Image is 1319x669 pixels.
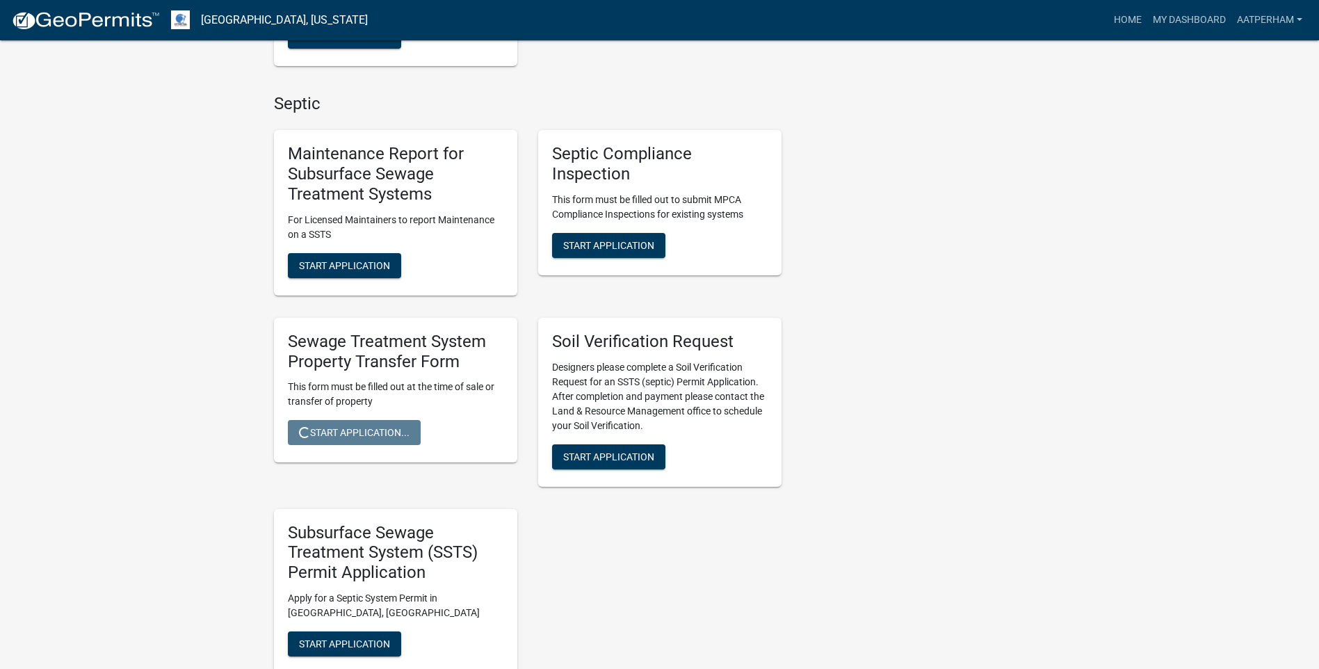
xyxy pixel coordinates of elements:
img: Otter Tail County, Minnesota [171,10,190,29]
button: Start Application [288,24,401,49]
p: Designers please complete a Soil Verification Request for an SSTS (septic) Permit Application. Af... [552,360,768,433]
p: This form must be filled out to submit MPCA Compliance Inspections for existing systems [552,193,768,222]
span: Start Application [299,259,390,271]
button: Start Application [552,444,665,469]
h5: Soil Verification Request [552,332,768,352]
span: Start Application... [299,427,410,438]
span: Start Application [563,240,654,251]
p: Apply for a Septic System Permit in [GEOGRAPHIC_DATA], [GEOGRAPHIC_DATA] [288,591,503,620]
a: Home [1108,7,1147,33]
p: This form must be filled out at the time of sale or transfer of property [288,380,503,409]
span: Start Application [563,451,654,462]
button: Start Application [288,631,401,656]
h5: Subsurface Sewage Treatment System (SSTS) Permit Application [288,523,503,583]
span: Start Application [299,638,390,650]
p: For Licensed Maintainers to report Maintenance on a SSTS [288,213,503,242]
a: AATPerham [1231,7,1308,33]
h5: Maintenance Report for Subsurface Sewage Treatment Systems [288,144,503,204]
a: My Dashboard [1147,7,1231,33]
button: Start Application [552,233,665,258]
button: Start Application [288,253,401,278]
span: Start Application [299,30,390,41]
button: Start Application... [288,420,421,445]
h4: Septic [274,94,782,114]
h5: Septic Compliance Inspection [552,144,768,184]
a: [GEOGRAPHIC_DATA], [US_STATE] [201,8,368,32]
h5: Sewage Treatment System Property Transfer Form [288,332,503,372]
